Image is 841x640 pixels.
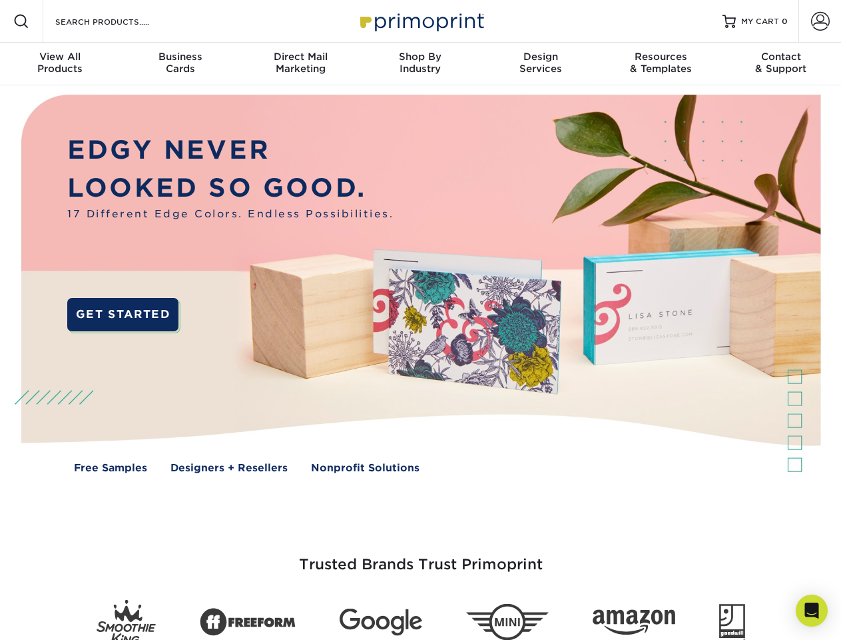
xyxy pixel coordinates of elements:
div: Services [481,51,601,75]
a: Designers + Resellers [170,461,288,476]
a: Direct MailMarketing [240,43,360,85]
a: GET STARTED [67,298,178,331]
a: Contact& Support [721,43,841,85]
a: Free Samples [74,461,147,476]
span: Contact [721,51,841,63]
div: & Support [721,51,841,75]
a: Resources& Templates [601,43,720,85]
span: 17 Different Edge Colors. Endless Possibilities. [67,207,394,222]
img: Google [340,609,422,636]
a: Shop ByIndustry [360,43,480,85]
span: MY CART [741,16,779,27]
span: Design [481,51,601,63]
span: 0 [782,17,788,26]
img: Amazon [593,610,675,635]
a: BusinessCards [120,43,240,85]
span: Business [120,51,240,63]
img: Primoprint [354,7,487,35]
div: & Templates [601,51,720,75]
a: Nonprofit Solutions [311,461,420,476]
h3: Trusted Brands Trust Primoprint [31,524,810,589]
div: Industry [360,51,480,75]
p: EDGY NEVER [67,131,394,169]
div: Cards [120,51,240,75]
p: LOOKED SO GOOD. [67,169,394,207]
span: Direct Mail [240,51,360,63]
div: Marketing [240,51,360,75]
input: SEARCH PRODUCTS..... [54,13,184,29]
span: Shop By [360,51,480,63]
iframe: Google Customer Reviews [3,599,113,635]
a: DesignServices [481,43,601,85]
span: Resources [601,51,720,63]
div: Open Intercom Messenger [796,595,828,627]
img: Goodwill [719,604,745,640]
